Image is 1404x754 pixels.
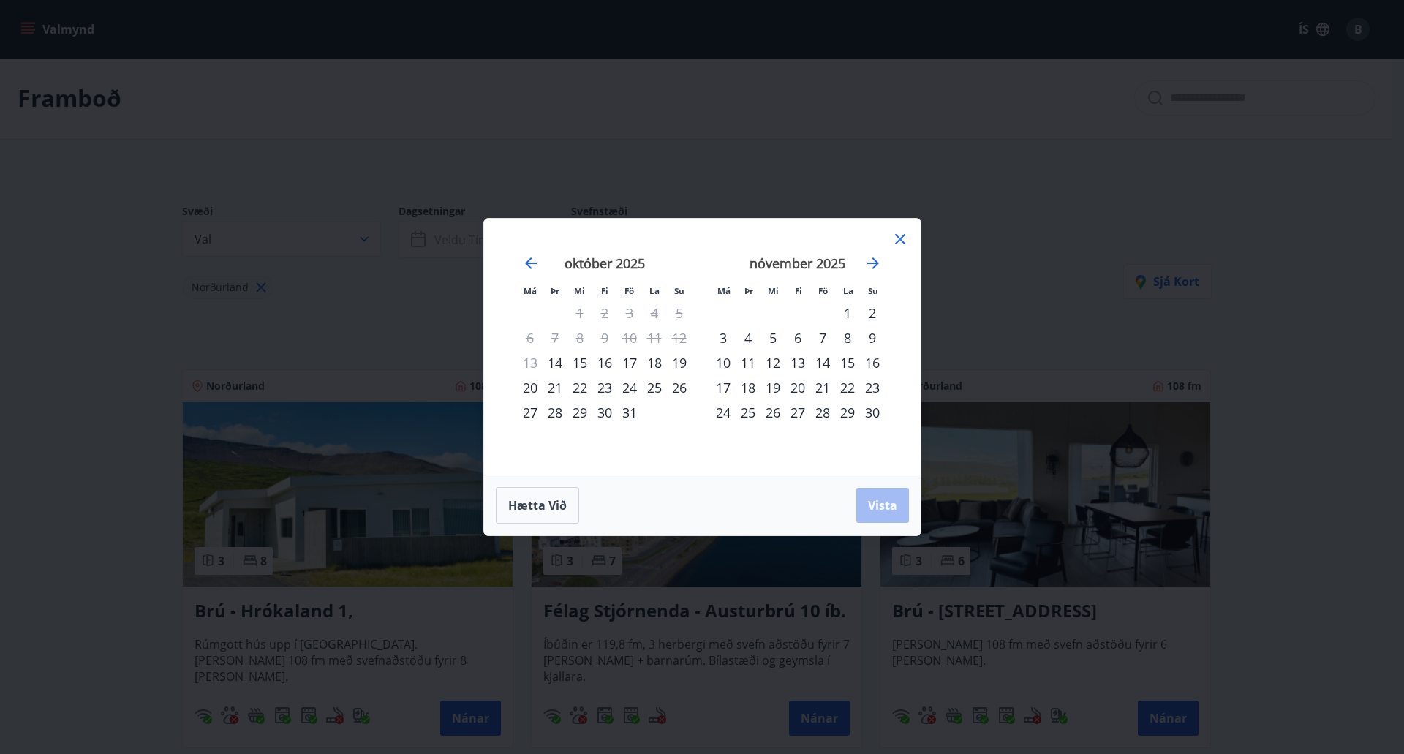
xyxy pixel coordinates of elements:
[835,325,860,350] div: 8
[617,350,642,375] div: 17
[736,375,760,400] div: 18
[785,400,810,425] div: 27
[717,285,731,296] small: Má
[860,350,885,375] td: Choose sunnudagur, 16. nóvember 2025 as your check-in date. It’s available.
[518,350,543,375] td: Not available. mánudagur, 13. október 2025
[785,325,810,350] td: Choose fimmtudagur, 6. nóvember 2025 as your check-in date. It’s available.
[642,375,667,400] div: 25
[785,350,810,375] td: Choose fimmtudagur, 13. nóvember 2025 as your check-in date. It’s available.
[502,236,903,457] div: Calendar
[860,375,885,400] td: Choose sunnudagur, 23. nóvember 2025 as your check-in date. It’s available.
[760,400,785,425] div: 26
[667,301,692,325] td: Not available. sunnudagur, 5. október 2025
[785,400,810,425] td: Choose fimmtudagur, 27. nóvember 2025 as your check-in date. It’s available.
[592,301,617,325] td: Not available. fimmtudagur, 2. október 2025
[617,375,642,400] td: Choose föstudagur, 24. október 2025 as your check-in date. It’s available.
[711,375,736,400] td: Choose mánudagur, 17. nóvember 2025 as your check-in date. It’s available.
[518,375,543,400] td: Choose mánudagur, 20. október 2025 as your check-in date. It’s available.
[760,325,785,350] div: 5
[642,301,667,325] td: Not available. laugardagur, 4. október 2025
[860,350,885,375] div: 16
[843,285,853,296] small: La
[617,400,642,425] td: Choose föstudagur, 31. október 2025 as your check-in date. It’s available.
[864,255,882,272] div: Move forward to switch to the next month.
[518,375,543,400] div: 20
[565,255,645,272] strong: október 2025
[543,325,567,350] td: Not available. þriðjudagur, 7. október 2025
[760,325,785,350] td: Choose miðvikudagur, 5. nóvember 2025 as your check-in date. It’s available.
[711,400,736,425] td: Choose mánudagur, 24. nóvember 2025 as your check-in date. It’s available.
[543,350,567,375] td: Choose þriðjudagur, 14. október 2025 as your check-in date. It’s available.
[624,285,634,296] small: Fö
[768,285,779,296] small: Mi
[860,301,885,325] div: 2
[592,400,617,425] td: Choose fimmtudagur, 30. október 2025 as your check-in date. It’s available.
[736,350,760,375] td: Choose þriðjudagur, 11. nóvember 2025 as your check-in date. It’s available.
[736,325,760,350] td: Choose þriðjudagur, 4. nóvember 2025 as your check-in date. It’s available.
[835,301,860,325] td: Choose laugardagur, 1. nóvember 2025 as your check-in date. It’s available.
[760,350,785,375] td: Choose miðvikudagur, 12. nóvember 2025 as your check-in date. It’s available.
[567,325,592,350] td: Not available. miðvikudagur, 8. október 2025
[617,400,642,425] div: 31
[642,350,667,375] div: 18
[835,400,860,425] div: 29
[744,285,753,296] small: Þr
[667,350,692,375] td: Choose sunnudagur, 19. október 2025 as your check-in date. It’s available.
[592,350,617,375] div: 16
[835,301,860,325] div: 1
[551,285,559,296] small: Þr
[711,325,736,350] div: 3
[524,285,537,296] small: Má
[835,375,860,400] td: Choose laugardagur, 22. nóvember 2025 as your check-in date. It’s available.
[642,325,667,350] td: Not available. laugardagur, 11. október 2025
[567,350,592,375] td: Choose miðvikudagur, 15. október 2025 as your check-in date. It’s available.
[760,375,785,400] div: 19
[711,375,736,400] div: 17
[736,325,760,350] div: 4
[617,325,642,350] td: Not available. föstudagur, 10. október 2025
[518,325,543,350] td: Not available. mánudagur, 6. október 2025
[567,375,592,400] div: 22
[860,375,885,400] div: 23
[810,375,835,400] td: Choose föstudagur, 21. nóvember 2025 as your check-in date. It’s available.
[785,350,810,375] div: 13
[835,350,860,375] div: 15
[592,350,617,375] td: Choose fimmtudagur, 16. október 2025 as your check-in date. It’s available.
[860,301,885,325] td: Choose sunnudagur, 2. nóvember 2025 as your check-in date. It’s available.
[785,375,810,400] div: 20
[760,375,785,400] td: Choose miðvikudagur, 19. nóvember 2025 as your check-in date. It’s available.
[785,325,810,350] div: 6
[711,325,736,350] td: Choose mánudagur, 3. nóvember 2025 as your check-in date. It’s available.
[567,301,592,325] td: Not available. miðvikudagur, 1. október 2025
[567,400,592,425] div: 29
[617,350,642,375] td: Choose föstudagur, 17. október 2025 as your check-in date. It’s available.
[860,400,885,425] td: Choose sunnudagur, 30. nóvember 2025 as your check-in date. It’s available.
[835,400,860,425] td: Choose laugardagur, 29. nóvember 2025 as your check-in date. It’s available.
[667,350,692,375] div: 19
[810,325,835,350] td: Choose föstudagur, 7. nóvember 2025 as your check-in date. It’s available.
[736,400,760,425] td: Choose þriðjudagur, 25. nóvember 2025 as your check-in date. It’s available.
[711,350,736,375] td: Choose mánudagur, 10. nóvember 2025 as your check-in date. It’s available.
[543,400,567,425] div: 28
[642,375,667,400] td: Choose laugardagur, 25. október 2025 as your check-in date. It’s available.
[592,375,617,400] div: 23
[543,375,567,400] td: Choose þriðjudagur, 21. október 2025 as your check-in date. It’s available.
[543,400,567,425] td: Choose þriðjudagur, 28. október 2025 as your check-in date. It’s available.
[860,325,885,350] td: Choose sunnudagur, 9. nóvember 2025 as your check-in date. It’s available.
[574,285,585,296] small: Mi
[522,255,540,272] div: Move backward to switch to the previous month.
[711,350,736,375] div: 10
[711,400,736,425] div: 24
[592,375,617,400] td: Choose fimmtudagur, 23. október 2025 as your check-in date. It’s available.
[667,375,692,400] td: Choose sunnudagur, 26. október 2025 as your check-in date. It’s available.
[736,400,760,425] div: 25
[835,325,860,350] td: Choose laugardagur, 8. nóvember 2025 as your check-in date. It’s available.
[810,350,835,375] div: 14
[642,350,667,375] td: Choose laugardagur, 18. október 2025 as your check-in date. It’s available.
[543,350,567,375] div: 14
[818,285,828,296] small: Fö
[760,400,785,425] td: Choose miðvikudagur, 26. nóvember 2025 as your check-in date. It’s available.
[518,400,543,425] td: Choose mánudagur, 27. október 2025 as your check-in date. It’s available.
[674,285,684,296] small: Su
[617,301,642,325] td: Not available. föstudagur, 3. október 2025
